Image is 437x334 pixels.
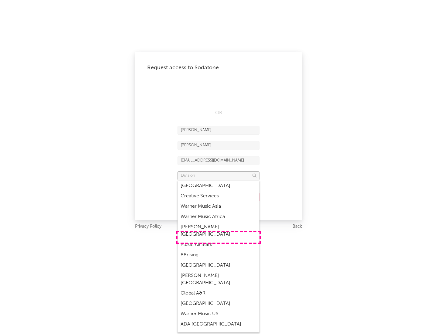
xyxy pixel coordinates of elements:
[178,212,259,222] div: Warner Music Africa
[178,260,259,271] div: [GEOGRAPHIC_DATA]
[178,288,259,298] div: Global A&R
[178,298,259,309] div: [GEOGRAPHIC_DATA]
[178,319,259,329] div: ADA [GEOGRAPHIC_DATA]
[135,223,161,230] a: Privacy Policy
[178,250,259,260] div: 88rising
[178,156,259,165] input: Email
[178,181,259,191] div: [GEOGRAPHIC_DATA]
[178,240,259,250] div: Music All Stars
[178,201,259,212] div: Warner Music Asia
[178,141,259,150] input: Last Name
[178,191,259,201] div: Creative Services
[178,271,259,288] div: [PERSON_NAME] [GEOGRAPHIC_DATA]
[293,223,302,230] a: Back
[147,64,290,71] div: Request access to Sodatone
[178,171,259,180] input: Division
[178,222,259,240] div: [PERSON_NAME] [GEOGRAPHIC_DATA]
[178,109,259,117] div: OR
[178,126,259,135] input: First Name
[178,309,259,319] div: Warner Music US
